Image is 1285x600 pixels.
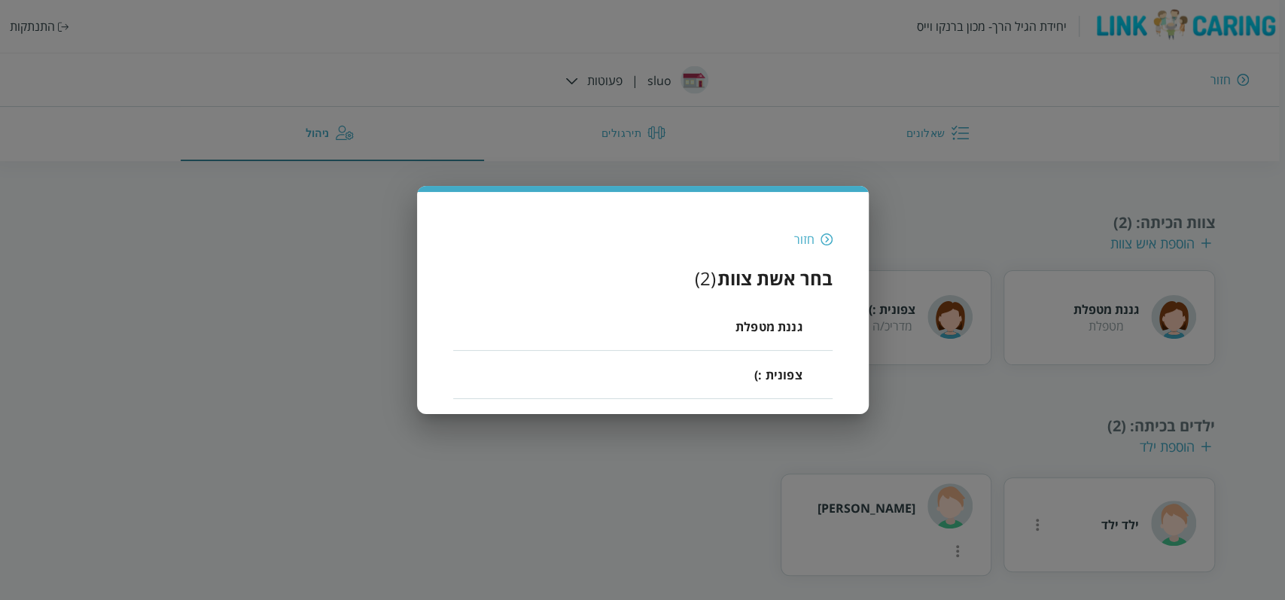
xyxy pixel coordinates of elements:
[754,366,802,384] span: צפונית :)
[821,233,833,246] img: חזור
[695,266,716,291] div: ( 2 )
[717,266,833,291] h3: בחר אשת צוות
[735,318,802,336] span: גננת מטפלת
[794,231,815,248] div: חזור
